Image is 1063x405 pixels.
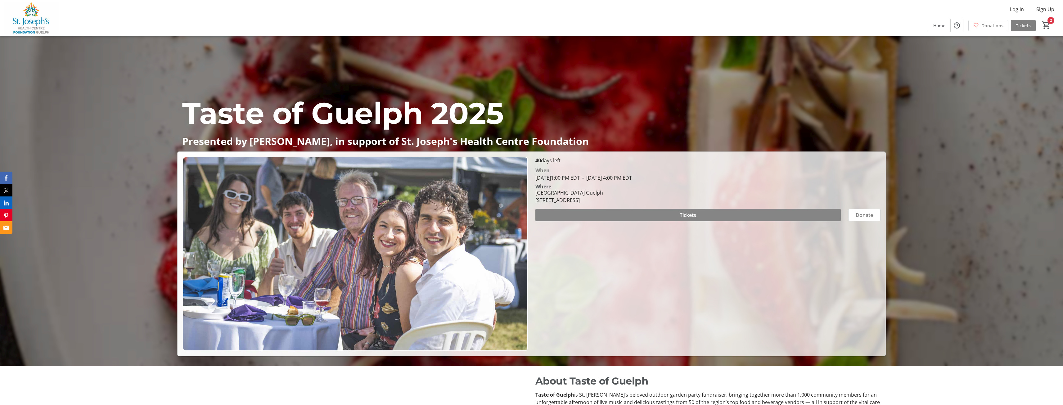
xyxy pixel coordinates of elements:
[182,136,881,146] p: Presented by [PERSON_NAME], in support of St. Joseph's Health Centre Foundation
[1041,20,1052,31] button: Cart
[4,2,59,34] img: St. Joseph's Health Centre Foundation Guelph's Logo
[1031,4,1059,14] button: Sign Up
[182,95,504,131] span: Taste of Guelph 2025
[1036,6,1054,13] span: Sign Up
[680,211,696,219] span: Tickets
[1010,6,1024,13] span: Log In
[535,157,881,164] p: days left
[933,22,945,29] span: Home
[1011,20,1036,31] a: Tickets
[928,20,950,31] a: Home
[580,174,632,181] span: [DATE] 4:00 PM EDT
[535,184,551,189] div: Where
[856,211,873,219] span: Donate
[535,167,550,174] div: When
[848,209,881,221] button: Donate
[535,189,603,196] div: [GEOGRAPHIC_DATA] Guelph
[535,157,541,164] span: 40
[580,174,586,181] span: -
[981,22,1003,29] span: Donations
[535,209,841,221] button: Tickets
[535,391,574,398] strong: Taste of Guelph
[535,374,882,389] p: About Taste of Guelph
[182,157,528,351] img: Campaign CTA Media Photo
[968,20,1008,31] a: Donations
[535,196,603,204] div: [STREET_ADDRESS]
[1005,4,1029,14] button: Log In
[1016,22,1031,29] span: Tickets
[535,174,580,181] span: [DATE] 1:00 PM EDT
[951,19,963,32] button: Help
